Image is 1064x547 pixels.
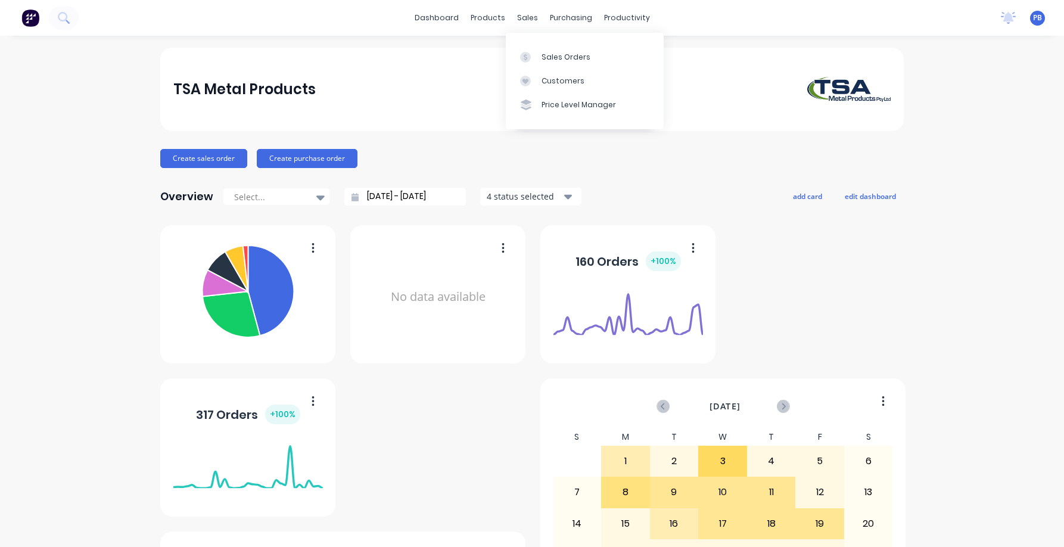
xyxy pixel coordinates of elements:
div: Customers [542,76,584,86]
div: 4 [748,446,795,476]
div: 6 [845,446,892,476]
div: 1 [602,446,649,476]
div: 4 status selected [487,190,562,203]
button: 4 status selected [480,188,581,206]
div: 16 [651,509,698,539]
div: S [844,428,893,446]
div: 15 [602,509,649,539]
div: 13 [845,477,892,507]
div: + 100 % [646,251,681,271]
div: 7 [553,477,601,507]
div: 12 [796,477,844,507]
a: Sales Orders [506,45,664,69]
div: 19 [796,509,844,539]
div: 160 Orders [575,251,681,271]
div: S [553,428,602,446]
button: Create purchase order [257,149,357,168]
div: 20 [845,509,892,539]
div: 17 [699,509,746,539]
span: PB [1033,13,1042,23]
a: Price Level Manager [506,93,664,117]
img: Factory [21,9,39,27]
a: dashboard [409,9,465,27]
div: 3 [699,446,746,476]
div: W [698,428,747,446]
div: 10 [699,477,746,507]
button: Create sales order [160,149,247,168]
div: products [465,9,511,27]
div: 317 Orders [196,405,300,424]
div: 11 [748,477,795,507]
div: sales [511,9,544,27]
div: TSA Metal Products [173,77,316,101]
span: [DATE] [710,400,741,413]
a: Customers [506,69,664,93]
div: T [747,428,796,446]
div: 18 [748,509,795,539]
div: Price Level Manager [542,100,616,110]
div: 5 [796,446,844,476]
div: Sales Orders [542,52,590,63]
div: + 100 % [265,405,300,424]
div: F [795,428,844,446]
div: 8 [602,477,649,507]
div: productivity [598,9,656,27]
button: edit dashboard [837,188,904,204]
div: 14 [553,509,601,539]
div: No data available [363,241,513,353]
div: 2 [651,446,698,476]
img: TSA Metal Products [807,77,891,102]
div: 9 [651,477,698,507]
div: T [650,428,699,446]
div: M [601,428,650,446]
button: add card [785,188,830,204]
div: Overview [160,185,213,209]
div: purchasing [544,9,598,27]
